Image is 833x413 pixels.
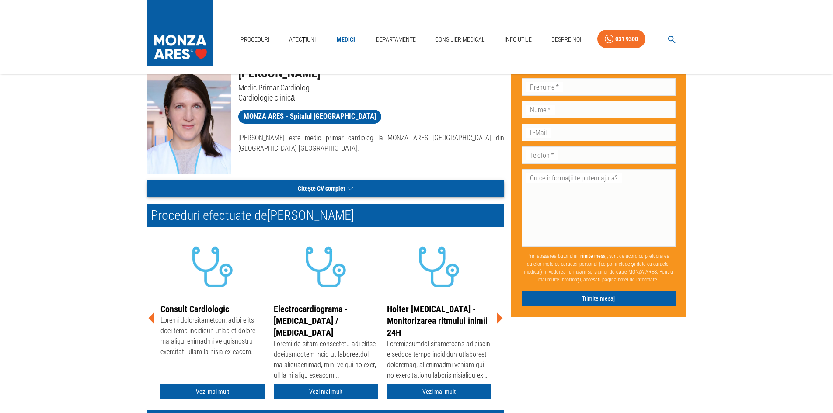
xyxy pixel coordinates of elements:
[522,291,676,307] button: Trimite mesaj
[238,110,381,124] a: MONZA ARES - Spitalul [GEOGRAPHIC_DATA]
[387,339,491,382] div: Loremipsumdol sitametcons adipiscin e seddoe tempo incididun utlaboreet doloremag, al enimadmi ve...
[238,133,504,154] p: [PERSON_NAME] este medic primar cardiolog la MONZA ARES [GEOGRAPHIC_DATA] din [GEOGRAPHIC_DATA] [...
[160,304,229,314] a: Consult Cardiologic
[332,31,360,49] a: Medici
[147,64,231,174] img: Dr. Andreia Mihale
[160,384,265,400] a: Vezi mai mult
[578,253,607,259] b: Trimite mesaj
[597,30,645,49] a: 031 9300
[387,304,488,338] a: Holter [MEDICAL_DATA] - Monitorizarea ritmului inimii 24H
[147,180,504,197] button: Citește CV complet
[274,304,348,338] a: Electrocardiograma - [MEDICAL_DATA] / [MEDICAL_DATA]
[147,204,504,227] h2: Proceduri efectuate de [PERSON_NAME]
[373,31,419,49] a: Departamente
[274,384,378,400] a: Vezi mai mult
[238,93,504,103] p: Cardiologie clinică
[160,315,265,359] div: Loremi dolorsitametcon, adipi elits doei temp incididun utlab et dolore ma aliqu, enimadmi ve qui...
[548,31,585,49] a: Despre Noi
[522,249,676,287] p: Prin apăsarea butonului , sunt de acord cu prelucrarea datelor mele cu caracter personal (ce pot ...
[237,31,273,49] a: Proceduri
[432,31,488,49] a: Consilier Medical
[615,34,638,45] div: 031 9300
[238,83,504,93] p: Medic Primar Cardiolog
[501,31,535,49] a: Info Utile
[286,31,320,49] a: Afecțiuni
[387,384,491,400] a: Vezi mai mult
[274,339,378,382] div: Loremi do sitam consectetu adi elitse doeiusmodtem incid ut laboreetdol ma aliquaenimad, mini ve ...
[238,111,381,122] span: MONZA ARES - Spitalul [GEOGRAPHIC_DATA]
